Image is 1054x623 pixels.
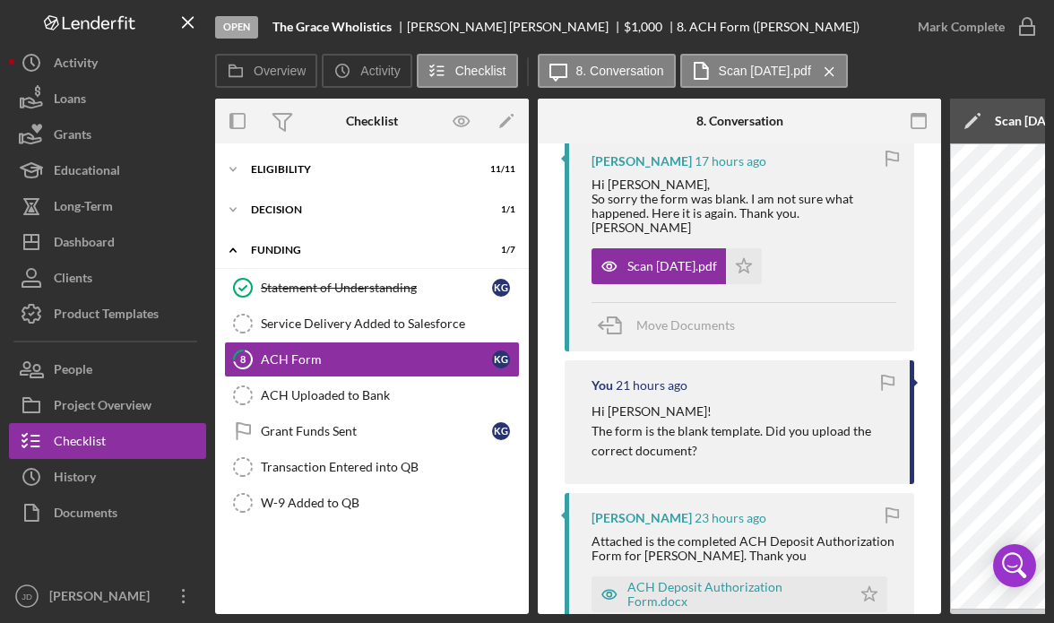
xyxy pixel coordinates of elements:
button: ACH Deposit Authorization Form.docx [592,576,887,612]
div: Open Intercom Messenger [993,544,1036,587]
div: Checklist [54,423,106,463]
label: Checklist [455,64,506,78]
div: 8. Conversation [696,114,783,128]
div: Transaction Entered into QB [261,460,519,474]
p: The form is the blank template. Did you upload the correct document? [592,421,892,462]
button: Scan [DATE].pdf [592,248,762,284]
label: 8. Conversation [576,64,664,78]
button: Activity [322,54,411,88]
label: Scan [DATE].pdf [719,64,811,78]
div: Scan [DATE].pdf [627,259,717,273]
div: FUNDING [251,245,471,255]
div: ACH Form [261,352,492,367]
tspan: 8 [240,353,246,365]
div: ACH Deposit Authorization Form.docx [627,580,842,609]
a: ACH Uploaded to Bank [224,377,520,413]
div: Decision [251,204,471,215]
button: JD[PERSON_NAME] [9,578,206,614]
div: Clients [54,260,92,300]
div: Checklist [346,114,398,128]
div: 8. ACH Form ([PERSON_NAME]) [677,20,860,34]
div: ACH Uploaded to Bank [261,388,519,402]
button: Product Templates [9,296,206,332]
div: [PERSON_NAME] [592,511,692,525]
time: 2025-09-30 21:13 [695,154,766,169]
a: Service Delivery Added to Salesforce [224,306,520,342]
div: Service Delivery Added to Salesforce [261,316,519,331]
a: Grant Funds SentKG [224,413,520,449]
div: $1,000 [624,20,662,34]
div: K G [492,350,510,368]
div: Mark Complete [918,9,1005,45]
div: Grant Funds Sent [261,424,492,438]
button: Move Documents [592,303,753,348]
label: Overview [254,64,306,78]
div: Grants [54,117,91,157]
b: The Grace Wholistics [272,20,392,34]
button: Checklist [9,423,206,459]
div: People [54,351,92,392]
div: Open [215,16,258,39]
div: W-9 Added to QB [261,496,519,510]
div: Dashboard [54,224,115,264]
button: People [9,351,206,387]
time: 2025-09-30 16:52 [616,378,687,393]
div: 11 / 11 [483,164,515,175]
div: ELIGIBILITY [251,164,471,175]
div: Educational [54,152,120,193]
a: Transaction Entered into QB [224,449,520,485]
div: You [592,378,613,393]
button: Grants [9,117,206,152]
div: [PERSON_NAME] [592,154,692,169]
div: K G [492,422,510,440]
div: 1 / 1 [483,204,515,215]
button: Scan [DATE].pdf [680,54,848,88]
button: Checklist [417,54,518,88]
button: 8. Conversation [538,54,676,88]
button: Educational [9,152,206,188]
div: Activity [54,45,98,85]
div: Documents [54,495,117,535]
div: Loans [54,81,86,121]
a: W-9 Added to QB [224,485,520,521]
button: Mark Complete [900,9,1045,45]
div: [PERSON_NAME] [PERSON_NAME] [407,20,624,34]
button: Overview [215,54,317,88]
p: Hi [PERSON_NAME]! [592,402,892,421]
div: Long-Term [54,188,113,229]
a: Statement of UnderstandingKG [224,270,520,306]
button: Project Overview [9,387,206,423]
span: Move Documents [636,317,735,333]
a: 8ACH FormKG [224,342,520,377]
button: Clients [9,260,206,296]
label: Activity [360,64,400,78]
div: Product Templates [54,296,159,336]
button: Documents [9,495,206,531]
div: Hi [PERSON_NAME], So sorry the form was blank. I am not sure what happened. Here it is again. Tha... [592,177,896,235]
div: [PERSON_NAME] [45,578,161,619]
time: 2025-09-30 15:24 [695,511,766,525]
div: Statement of Understanding [261,281,492,295]
button: Loans [9,81,206,117]
button: Activity [9,45,206,81]
div: History [54,459,96,499]
div: 1 / 7 [483,245,515,255]
div: Project Overview [54,387,151,428]
button: History [9,459,206,495]
div: Attached is the completed ACH Deposit Authorization Form for [PERSON_NAME]. Thank you [592,534,896,563]
button: Long-Term [9,188,206,224]
div: K G [492,279,510,297]
button: Dashboard [9,224,206,260]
